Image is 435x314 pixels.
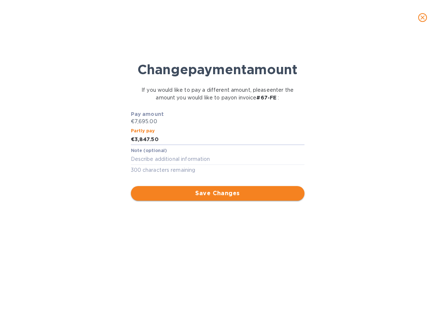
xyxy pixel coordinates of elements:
b: # 67-FE [256,95,276,101]
input: Enter the amount you would like to pay [135,134,304,145]
div: € [131,134,135,145]
button: close [414,9,431,26]
b: Pay amount [131,111,164,117]
span: Save Changes [137,189,299,198]
label: Note (optional) [131,148,167,153]
b: Change payment amount [137,61,298,77]
button: Save Changes [131,186,304,201]
label: Partly pay [131,129,155,133]
p: If you would like to pay a different amount, please enter the amount you would like to pay on inv... [135,86,300,102]
p: €7,695.00 [131,118,304,125]
p: 300 characters remaining [131,166,304,174]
